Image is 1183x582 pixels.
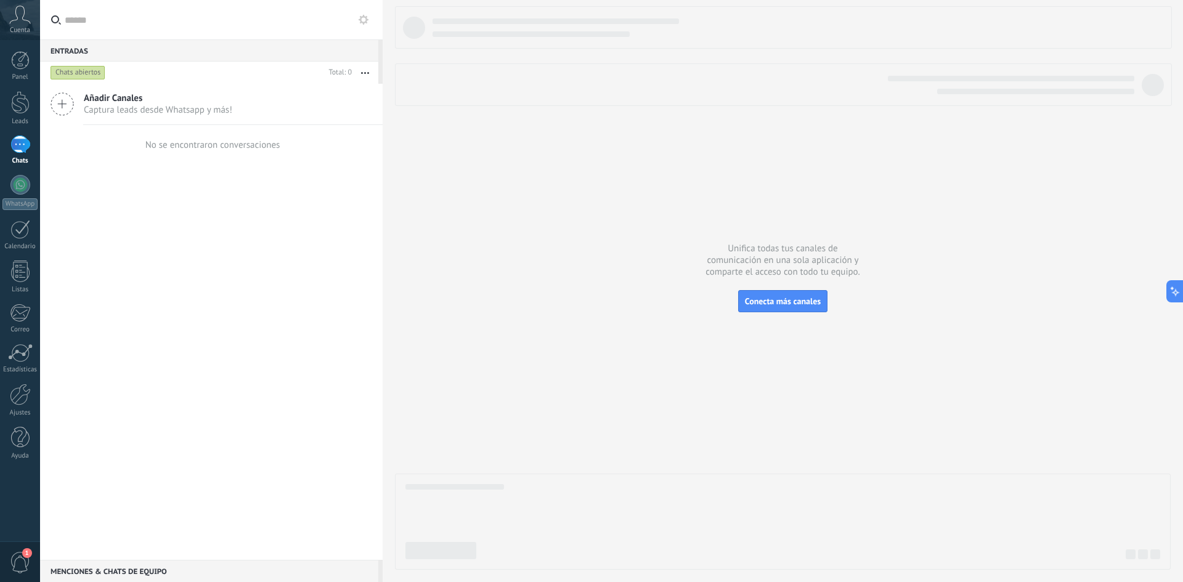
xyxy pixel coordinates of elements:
div: Ayuda [2,452,38,460]
div: WhatsApp [2,198,38,210]
span: Añadir Canales [84,92,232,104]
div: No se encontraron conversaciones [145,139,280,151]
div: Ajustes [2,409,38,417]
span: Conecta más canales [745,296,821,307]
span: Captura leads desde Whatsapp y más! [84,104,232,116]
div: Correo [2,326,38,334]
div: Chats [2,157,38,165]
span: Cuenta [10,26,30,34]
div: Panel [2,73,38,81]
div: Menciones & Chats de equipo [40,560,378,582]
div: Chats abiertos [51,65,105,80]
div: Calendario [2,243,38,251]
button: Conecta más canales [738,290,827,312]
div: Leads [2,118,38,126]
span: 1 [22,548,32,558]
div: Listas [2,286,38,294]
div: Total: 0 [324,67,352,79]
div: Estadísticas [2,366,38,374]
div: Entradas [40,39,378,62]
